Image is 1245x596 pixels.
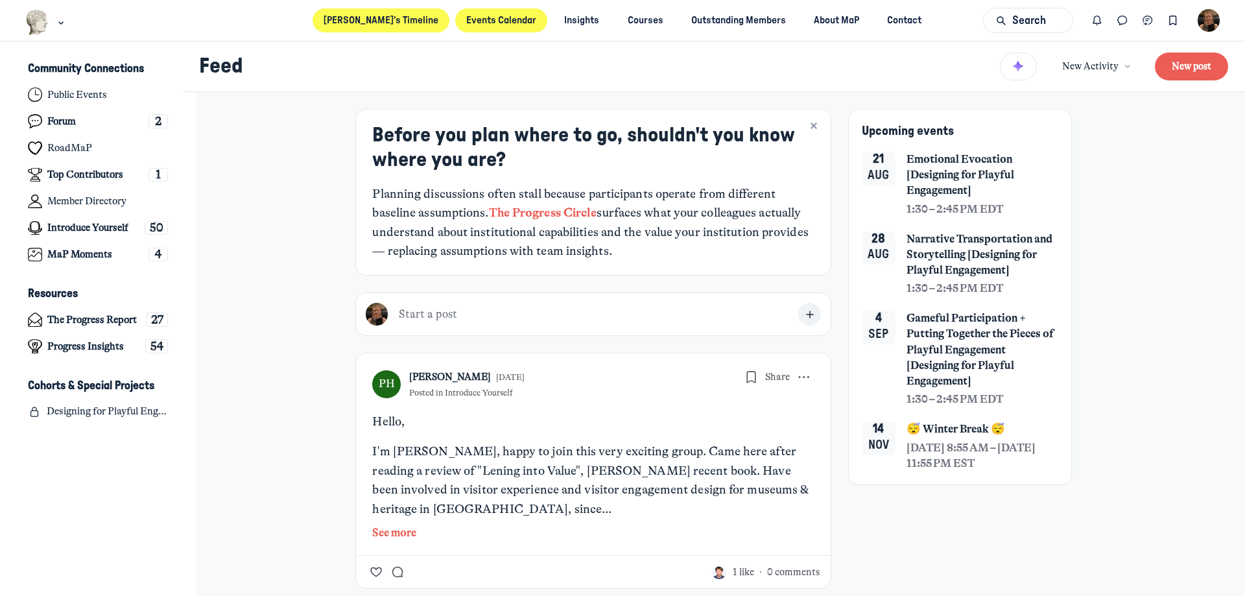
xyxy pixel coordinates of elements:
button: ResourcesCollapse space [17,283,180,305]
h4: Introduce Yourself [47,222,128,234]
header: Page Header [182,42,1245,92]
a: Insights [553,8,611,32]
button: Search [983,8,1073,33]
span: 1:30 – 2:45 PM EDT [907,202,1003,217]
div: 4 [875,311,882,326]
span: [DATE] 8:55 AM – [DATE] 11:55 PM EST [907,440,1059,471]
button: New post [1155,53,1228,80]
a: Narrative Transportation and Storytelling [Designing for Playful Engagement]1:30 – 2:45 PM EDT [907,232,1059,297]
a: Events Calendar [455,8,548,32]
span: 1 like [733,566,754,580]
button: Share [763,368,793,387]
h4: Top Contributors [47,169,123,181]
h4: MaP Moments [47,248,112,261]
button: Summarize [1000,53,1037,81]
div: 27 [146,313,168,327]
h4: Progress Insights [47,340,124,353]
h3: Community Connections [28,62,144,76]
a: Contact [876,8,933,32]
a: Outstanding Members [680,8,797,32]
h3: Resources [28,287,78,301]
button: Chat threads [1135,8,1161,33]
h4: RoadMaP [47,142,92,154]
a: The Progress Circle [489,206,597,220]
span: 1:30 – 2:45 PM EDT [907,392,1003,407]
div: 4 [148,248,168,262]
button: Start a post [355,292,831,336]
a: MaP Moments4 [17,243,180,267]
div: Planning discussions often stall because participants operate from different baseline assumptions... [372,185,814,261]
a: Gameful Participation + Putting Together the Pieces of Playful Engagement [Designing for Playful ... [907,311,1059,407]
button: View Paul Henningsson profile[DATE]Posted in Introduce Yourself [409,370,525,398]
h1: Feed [199,54,989,79]
a: RoadMaP [17,136,180,160]
button: Like the post [367,563,386,581]
button: Bookmarks [1160,8,1185,33]
a: Courses [616,8,674,32]
span: 😴 Winter Break 😴 [907,422,1005,437]
a: Public Events [17,83,180,107]
div: 2 [148,114,168,128]
div: Sep [868,326,888,344]
h4: Forum [47,115,76,128]
button: Museums as Progress logo [25,8,67,36]
div: PH [372,370,400,398]
a: Designing for Playful Engagement [17,399,180,423]
div: Nov [868,436,889,455]
a: Top Contributors1 [17,163,180,187]
span: Narrative Transportation and Storytelling [Designing for Playful Engagement] [907,232,1059,279]
span: Start a post [399,307,457,322]
a: View Paul Henningsson profile [409,370,491,385]
span: Gameful Participation + Putting Together the Pieces of Playful Engagement [Designing for Playful ... [907,311,1059,389]
a: Introduce Yourself50 [17,216,180,240]
a: Forum2 [17,110,180,134]
a: Progress Insights54 [17,335,180,359]
button: Post actions [794,368,814,387]
button: Comment on this post [388,563,407,581]
button: Summarize [1000,49,1037,83]
a: [DATE] [496,372,525,383]
a: The Progress Report27 [17,308,180,332]
button: Bookmarks [742,368,761,387]
div: 21 [873,152,884,167]
button: Direct messages [1110,8,1135,33]
span: Upcoming events [862,125,954,137]
button: Community ConnectionsCollapse space [17,58,180,80]
span: Emotional Evocation [Designing for Playful Engagement] [907,152,1059,199]
div: 54 [145,339,168,353]
div: 14 [873,422,884,436]
div: 50 [145,221,168,235]
h4: Designing for Playful Engagement [47,405,168,418]
h4: Public Events [47,89,107,101]
a: Emotional Evocation [Designing for Playful Engagement]1:30 – 2:45 PM EDT [907,152,1059,217]
span: Share [765,370,790,385]
button: Notifications [1085,8,1110,33]
button: 1 like [711,564,754,581]
div: Aug [868,246,889,264]
button: See more [372,525,814,542]
a: 😴 Winter Break 😴[DATE] 8:55 AM – [DATE] 11:55 PM EST [907,422,1059,471]
img: Museums as Progress logo [25,10,49,35]
span: 1:30 – 2:45 PM EDT [907,281,1003,296]
button: 0 comments [767,566,820,580]
h3: Cohorts & Special Projects [28,379,154,393]
h3: Before you plan where to go, shouldn't you know where you are? [372,123,814,172]
a: View Paul Henningsson profile [372,370,400,398]
a: [PERSON_NAME]’s Timeline [313,8,450,32]
div: 28 [871,232,885,246]
div: Aug [868,167,889,185]
p: I'm [PERSON_NAME], happy to join this very exciting group. Came here after reading a review of "L... [372,442,814,519]
span: New Activity [1062,60,1119,74]
a: Member Directory [17,189,180,213]
a: About MaP [803,8,871,32]
div: 1 [148,168,168,182]
h4: Member Directory [47,195,126,208]
button: Posted in Introduce Yourself [409,387,513,398]
button: User menu options [1198,9,1220,32]
h4: The Progress Report [47,314,137,326]
button: Cohorts & Special ProjectsCollapse space [17,375,180,397]
p: Hello, [372,412,814,431]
